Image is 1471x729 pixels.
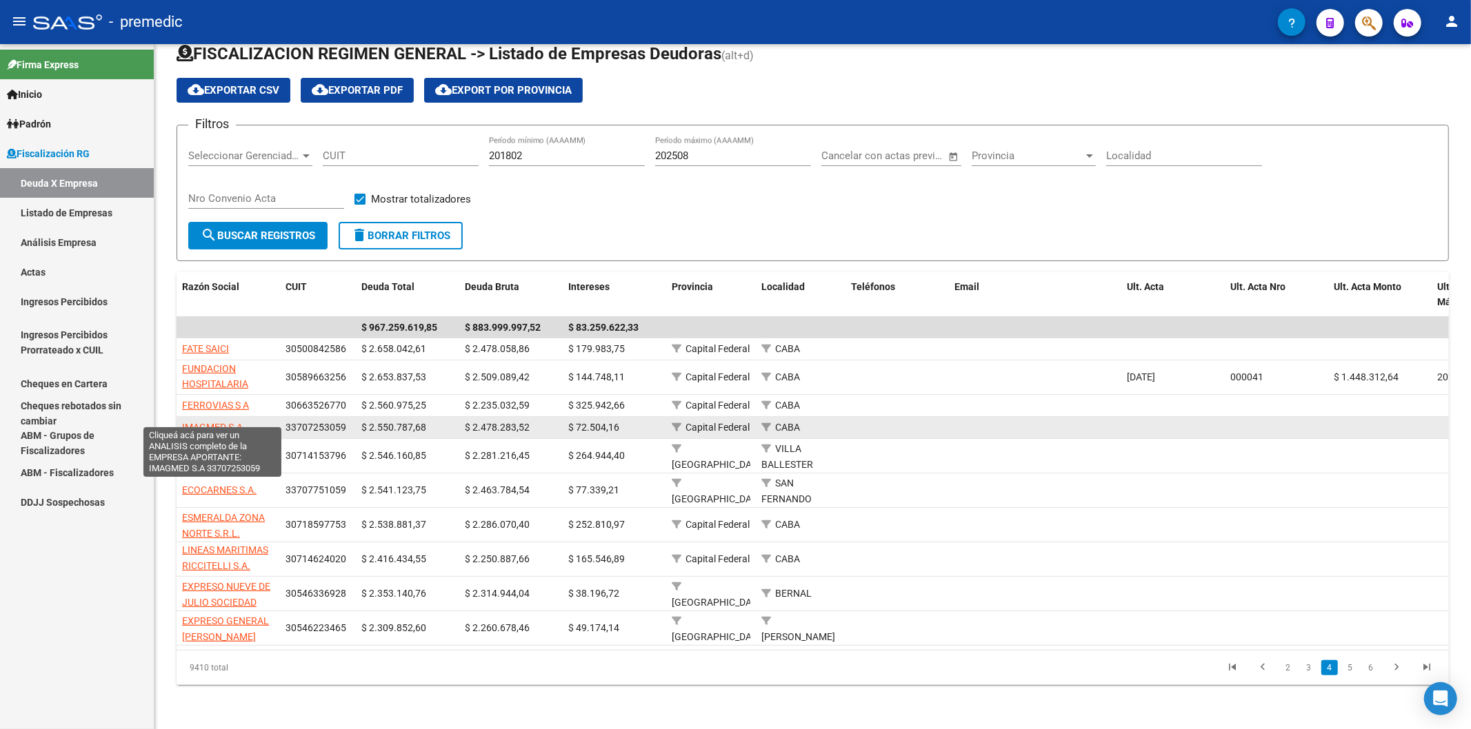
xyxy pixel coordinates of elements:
[459,272,563,318] datatable-header-cell: Deuda Bruta
[286,450,346,461] span: 30714153796
[686,400,750,411] span: Capital Federal
[761,631,835,642] span: [PERSON_NAME]
[465,588,530,599] span: $ 2.314.944,04
[188,81,204,98] mat-icon: cloud_download
[568,450,625,461] span: $ 264.944,40
[775,553,800,564] span: CABA
[301,78,414,103] button: Exportar PDF
[1121,272,1225,318] datatable-header-cell: Ult. Acta
[177,44,721,63] span: FISCALIZACION REGIMEN GENERAL -> Listado de Empresas Deudoras
[465,422,530,433] span: $ 2.478.283,52
[568,553,625,564] span: $ 165.546,89
[672,493,765,504] span: [GEOGRAPHIC_DATA]
[686,519,750,530] span: Capital Federal
[182,422,243,433] span: IMAGMED S.A
[465,553,530,564] span: $ 2.250.887,66
[1361,656,1381,679] li: page 6
[182,615,274,658] span: EXPRESO GENERAL [PERSON_NAME] SOCIEDAD ANONIMA
[1225,272,1328,318] datatable-header-cell: Ult. Acta Nro
[686,422,750,433] span: Capital Federal
[568,281,610,292] span: Intereses
[1414,660,1440,675] a: go to last page
[568,400,625,411] span: $ 325.942,66
[361,588,426,599] span: $ 2.353.140,76
[177,650,428,685] div: 9410 total
[361,281,414,292] span: Deuda Total
[1230,281,1285,292] span: Ult. Acta Nro
[435,81,452,98] mat-icon: cloud_download
[7,57,79,72] span: Firma Express
[177,272,280,318] datatable-header-cell: Razón Social
[721,49,754,62] span: (alt+d)
[182,544,268,571] span: LINEAS MARITIMAS RICCITELLI S.A.
[775,400,800,411] span: CABA
[1437,371,1470,382] span: 202505
[1342,660,1359,675] a: 5
[761,478,812,504] span: SAN FERNANDO
[672,631,765,642] span: [GEOGRAPHIC_DATA]
[182,484,257,495] span: ECOCARNES S.A.
[1280,660,1297,675] a: 2
[361,622,426,633] span: $ 2.309.852,60
[563,272,666,318] datatable-header-cell: Intereses
[465,622,530,633] span: $ 2.260.678,46
[1363,660,1379,675] a: 6
[182,581,270,624] span: EXPRESO NUEVE DE JULIO SOCIEDAD ANONIMA
[201,229,315,242] span: Buscar Registros
[1127,371,1155,382] span: [DATE]
[361,343,426,354] span: $ 2.658.042,61
[361,422,426,433] span: $ 2.550.787,68
[761,281,805,292] span: Localidad
[312,81,328,98] mat-icon: cloud_download
[201,227,217,243] mat-icon: search
[775,422,800,433] span: CABA
[182,512,265,539] span: ESMERALDA ZONA NORTE S.R.L.
[775,343,800,354] span: CABA
[1443,13,1460,30] mat-icon: person
[756,272,845,318] datatable-header-cell: Localidad
[361,322,437,333] span: $ 967.259.619,85
[954,281,979,292] span: Email
[312,84,403,96] span: Exportar PDF
[188,114,236,134] h3: Filtros
[286,553,346,564] span: 30714624020
[568,371,625,382] span: $ 144.748,11
[1278,656,1299,679] li: page 2
[775,588,812,599] span: BERNAL
[945,149,961,165] button: Open calendar
[286,422,346,433] span: 33707253059
[465,484,530,495] span: $ 2.463.784,54
[672,281,713,292] span: Provincia
[7,87,42,102] span: Inicio
[182,281,239,292] span: Razón Social
[672,459,765,470] span: [GEOGRAPHIC_DATA]
[686,553,750,564] span: Capital Federal
[465,322,541,333] span: $ 883.999.997,52
[286,400,346,411] span: 30663526770
[188,150,300,162] span: Seleccionar Gerenciador
[1319,656,1340,679] li: page 4
[568,588,619,599] span: $ 38.196,72
[11,13,28,30] mat-icon: menu
[465,450,530,461] span: $ 2.281.216,45
[424,78,583,103] button: Export por Provincia
[188,84,279,96] span: Exportar CSV
[465,371,530,382] span: $ 2.509.089,42
[286,519,346,530] span: 30718597753
[1334,371,1399,382] span: $ 1.448.312,64
[361,371,426,382] span: $ 2.653.837,53
[568,322,639,333] span: $ 83.259.622,33
[286,343,346,354] span: 30500842586
[1219,660,1245,675] a: go to first page
[286,622,346,633] span: 30546223465
[1301,660,1317,675] a: 3
[465,519,530,530] span: $ 2.286.070,40
[7,146,90,161] span: Fiscalización RG
[1424,682,1457,715] div: Open Intercom Messenger
[182,443,254,470] span: CHAD MEDICINE S.R.L.
[851,281,895,292] span: Teléfonos
[686,343,750,354] span: Capital Federal
[435,84,572,96] span: Export por Provincia
[286,588,346,599] span: 30546336928
[1127,281,1164,292] span: Ult. Acta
